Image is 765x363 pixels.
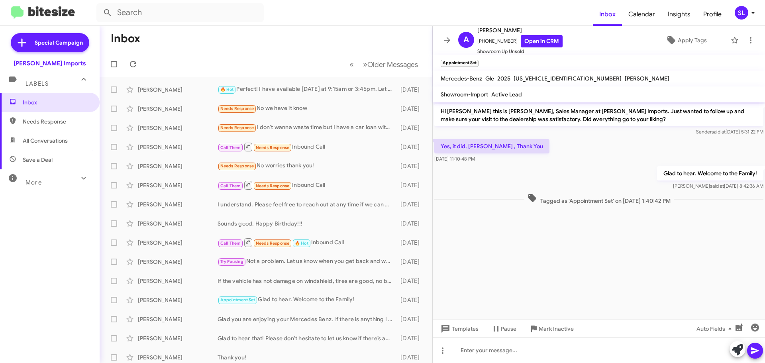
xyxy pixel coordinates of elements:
span: Templates [439,322,479,336]
a: Calendar [622,3,661,26]
button: Previous [345,56,359,73]
p: Yes, it did, [PERSON_NAME] , Thank You [434,139,549,153]
div: No worries thank you! [218,161,396,171]
h1: Inbox [111,32,140,45]
button: Auto Fields [690,322,741,336]
span: [DATE] 11:10:48 PM [434,156,475,162]
span: Mercedes-Benz [441,75,482,82]
span: Appointment Set [220,297,255,302]
span: said at [712,129,726,135]
span: 🔥 Hot [220,87,234,92]
div: [DATE] [396,258,426,266]
span: Special Campaign [35,39,83,47]
div: Not a problem. Let us know when you get back and we can set up a time. [218,257,396,266]
div: [PERSON_NAME] [138,353,218,361]
div: [PERSON_NAME] [138,315,218,323]
button: Next [358,56,423,73]
button: Mark Inactive [523,322,580,336]
a: Profile [697,3,728,26]
div: Thank you! [218,353,396,361]
div: [PERSON_NAME] [138,296,218,304]
div: Inbound Call [218,237,396,247]
div: [DATE] [396,181,426,189]
div: [PERSON_NAME] [138,220,218,228]
span: Call Them [220,241,241,246]
span: Labels [25,80,49,87]
button: Apply Tags [645,33,727,47]
div: [DATE] [396,86,426,94]
span: 2025 [497,75,510,82]
p: Hi [PERSON_NAME] this is [PERSON_NAME], Sales Manager at [PERSON_NAME] Imports. Just wanted to fo... [434,104,763,126]
span: Active Lead [491,91,522,98]
div: [PERSON_NAME] [138,239,218,247]
span: Pause [501,322,516,336]
div: [PERSON_NAME] Imports [14,59,86,67]
span: Needs Response [220,163,254,169]
span: More [25,179,42,186]
span: [PHONE_NUMBER] [477,35,563,47]
div: [PERSON_NAME] [138,200,218,208]
span: Gle [485,75,494,82]
input: Search [96,3,264,22]
div: [DATE] [396,277,426,285]
div: [PERSON_NAME] [138,162,218,170]
span: Auto Fields [696,322,735,336]
div: [DATE] [396,124,426,132]
div: SL [735,6,748,20]
div: [PERSON_NAME] [138,86,218,94]
span: Mark Inactive [539,322,574,336]
span: Inbox [23,98,90,106]
div: [DATE] [396,334,426,342]
div: Glad to hear. Welcome to the Family! [218,295,396,304]
span: Call Them [220,183,241,188]
p: Glad to hear. Welcome to the Family! [657,166,763,181]
span: said at [710,183,724,189]
span: Needs Response [256,145,290,150]
a: Insights [661,3,697,26]
span: [PERSON_NAME] [DATE] 8:42:36 AM [673,183,763,189]
div: Sounds good. Happy Birthday!!! [218,220,396,228]
div: No we have it know [218,104,396,113]
span: Needs Response [220,125,254,130]
span: Apply Tags [678,33,707,47]
span: Showroom-Import [441,91,488,98]
a: Inbox [593,3,622,26]
div: [PERSON_NAME] [138,181,218,189]
div: [PERSON_NAME] [138,143,218,151]
div: [PERSON_NAME] [138,124,218,132]
span: Needs Response [220,106,254,111]
div: [DATE] [396,105,426,113]
div: [DATE] [396,162,426,170]
span: Call Them [220,145,241,150]
button: Templates [433,322,485,336]
div: [DATE] [396,353,426,361]
div: Inbound Call [218,180,396,190]
nav: Page navigation example [345,56,423,73]
div: [PERSON_NAME] [138,105,218,113]
span: 🔥 Hot [295,241,308,246]
div: [DATE] [396,315,426,323]
small: Appointment Set [441,60,479,67]
span: « [349,59,354,69]
div: Glad to hear that! Please don’t hesitate to let us know if there’s anything else we can do to ass... [218,334,396,342]
a: Special Campaign [11,33,89,52]
div: [DATE] [396,143,426,151]
div: Inbound Call [218,142,396,152]
div: [PERSON_NAME] [138,334,218,342]
div: Perfect! I have available [DATE] at 9:15am or 3:45pm. Let me know if either of those times work f... [218,85,396,94]
span: [PERSON_NAME] [625,75,669,82]
div: [PERSON_NAME] [138,277,218,285]
span: Needs Response [256,183,290,188]
div: Glad you are enjoying your Mercedes Benz. If there is anything I can do in the future, do not hes... [218,315,396,323]
div: I don't wanna waste time but I have a car loan with coastlife but I could've traded it in a year ... [218,123,396,132]
span: Tagged as 'Appointment Set' on [DATE] 1:40:42 PM [524,193,674,205]
button: SL [728,6,756,20]
div: If the vehicle has not damage on windshield, tires are good, no body damage. It should bring betw... [218,277,396,285]
a: Open in CRM [521,35,563,47]
span: Sender [DATE] 5:31:22 PM [696,129,763,135]
span: [US_VEHICLE_IDENTIFICATION_NUMBER] [514,75,622,82]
